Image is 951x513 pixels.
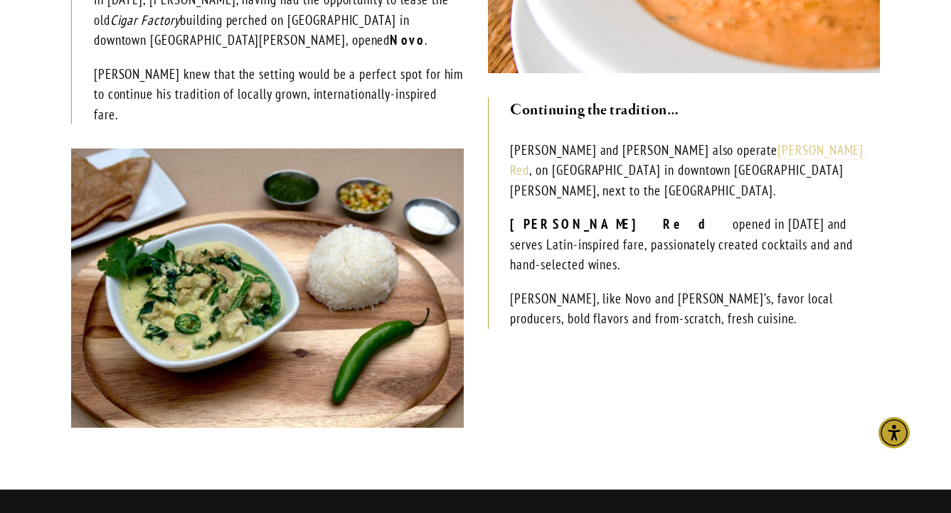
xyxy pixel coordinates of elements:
p: [PERSON_NAME] knew that the setting would be a perfect spot for him to continue his tradition of ... [94,64,464,125]
p: [PERSON_NAME], like Novo and [PERSON_NAME]’s, favor local producers, bold flavors and from-scratc... [510,288,880,329]
strong: [PERSON_NAME] Red [510,215,733,232]
img: Thai Green Chicken Curry [71,148,464,428]
em: Cigar Factory [110,11,180,28]
strong: Novo [390,31,425,48]
div: Accessibility Menu [878,417,910,448]
strong: Continuing the tradition… [510,100,679,120]
p: opened in [DATE] and serves Latin-inspired fare, passionately created cocktails and and hand-sele... [510,214,880,275]
p: [PERSON_NAME] and [PERSON_NAME] also operate , on [GEOGRAPHIC_DATA] in downtown [GEOGRAPHIC_DATA]... [510,140,880,201]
